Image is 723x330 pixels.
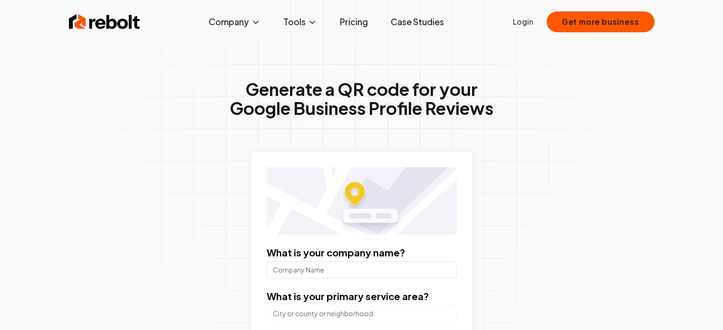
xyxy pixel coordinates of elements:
[332,12,376,31] a: Pricing
[267,261,457,278] input: Company Name
[230,80,493,118] h1: Generate a QR code for your Google Business Profile Reviews
[513,16,533,28] a: Login
[267,167,457,235] img: Location map
[267,305,457,322] input: City or county or neighborhood
[201,12,268,31] button: Company
[547,11,655,32] button: Get more business
[69,12,140,31] img: Rebolt Logo
[267,290,429,302] label: What is your primary service area?
[383,12,452,31] a: Case Studies
[276,12,325,31] button: Tools
[267,246,405,258] label: What is your company name?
